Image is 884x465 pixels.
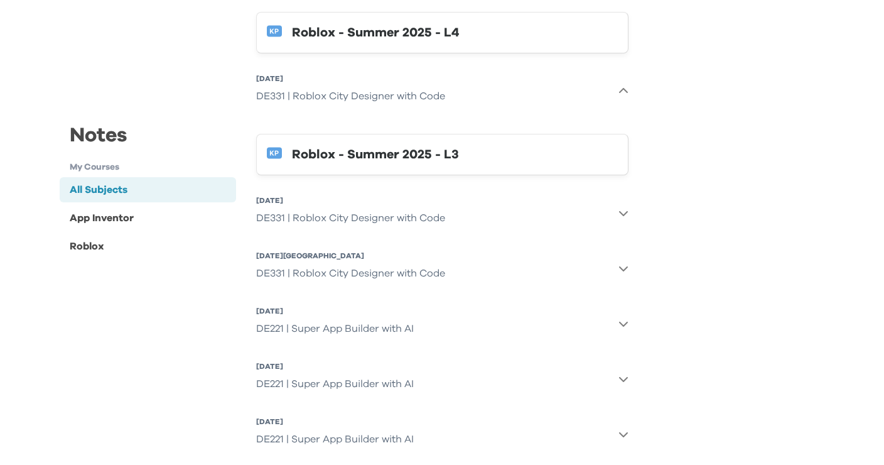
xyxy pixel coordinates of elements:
div: [DATE] [256,195,445,205]
div: [DATE] [256,417,414,427]
button: [DATE]DE221 | Super App Builder with AI [256,301,628,346]
div: App Inventor [70,211,134,226]
div: Notes [60,121,236,161]
button: [DATE]DE331 | Roblox City Designer with Code [256,190,628,236]
button: Roblox - Summer 2025 - L3 [256,134,628,175]
div: [DATE] [256,306,414,316]
div: Roblox - Summer 2025 - L3 [292,145,618,165]
div: [DATE] [256,361,414,371]
div: Roblox [70,238,104,253]
div: All Subjects [70,182,127,197]
button: Roblox - Summer 2025 - L4 [256,12,628,53]
div: Roblox - Summer 2025 - L4 [292,23,618,43]
div: DE221 | Super App Builder with AI [256,427,414,452]
div: [DATE][GEOGRAPHIC_DATA] [256,251,445,261]
div: [DATE] [256,74,445,84]
h1: My Courses [70,161,236,174]
div: DE331 | Roblox City Designer with Code [256,205,445,231]
div: DE221 | Super App Builder with AI [256,371,414,397]
button: [DATE]DE221 | Super App Builder with AI [256,412,628,457]
div: DE221 | Super App Builder with AI [256,316,414,341]
div: DE331 | Roblox City Designer with Code [256,84,445,109]
button: [DATE]DE221 | Super App Builder with AI [256,356,628,402]
button: [DATE]DE331 | Roblox City Designer with Code [256,68,628,114]
div: DE331 | Roblox City Designer with Code [256,261,445,286]
button: [DATE][GEOGRAPHIC_DATA]DE331 | Roblox City Designer with Code [256,246,628,291]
